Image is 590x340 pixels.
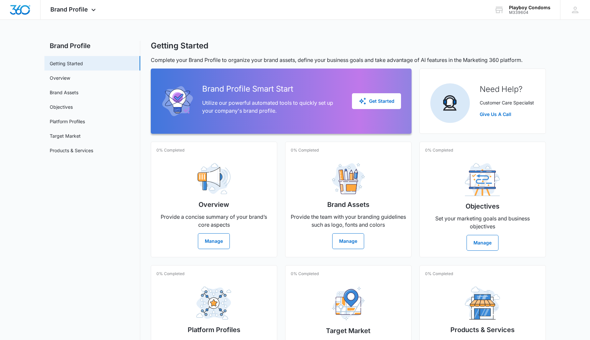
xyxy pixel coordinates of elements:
a: Products & Services [50,147,93,154]
span: Take a few moments to enter your company's information such as your logo, colors, fonts and busin... [13,125,119,146]
h2: Brand Profile Smart Start [202,83,341,95]
a: Smart Start feature [52,155,91,161]
p: Learn more in our [7,218,125,225]
p: 0% Completed [425,147,453,153]
span: Use our to seamlessly import brand assets and details from your existing website! [16,155,119,176]
h1: Getting Started [151,41,208,51]
p: Customer Care Specialist [480,99,534,106]
a: Target Market [50,132,81,139]
p: 0% Completed [156,147,184,153]
a: 0% CompletedBrand AssetsProvide the team with your branding guidelines such as logo, fonts and co... [285,142,412,257]
h2: Overview [199,200,229,210]
h2: Brand Assets [327,200,369,210]
h2: Products & Services [450,325,515,335]
a: Give Us A Call [480,111,534,118]
a: Brand Assets [50,89,78,96]
div: account name [509,5,550,10]
button: Manage [198,233,230,249]
p: Provide the team with your branding guidelines such as logo, fonts and colors [291,213,406,229]
a: Platform Profiles [50,118,85,125]
div: Get Started [359,97,394,105]
a: Brand Profile support guide. [55,219,111,225]
button: Get Started [352,93,401,109]
a: Objectives [50,103,73,110]
p: 0% Completed [425,271,453,277]
h2: Need Help? [480,83,534,95]
p: 0% Completed [291,271,319,277]
p: 0% Completed [156,271,184,277]
a: Get Started [80,239,119,250]
span: These brand assets serve as the foundation for creating a brand voice that aligns with your brand... [14,184,118,212]
p: Complete your Brand Profile to organize your brand assets, define your business goals and take ad... [151,56,546,64]
button: Manage [467,235,498,251]
p: Provide a concise summary of your brand’s core aspects [156,213,272,229]
h2: Platform Profiles [188,325,240,335]
span: Brand Profile [50,6,88,13]
h2: Fuel the Platform by Filling Out Your Brand Profile [7,99,125,119]
p: Utilize our powerful automated tools to quickly set up your company's brand profile. [202,99,341,115]
h2: Brand Profile [44,41,140,51]
a: Getting Started [50,60,83,67]
a: 0% CompletedOverviewProvide a concise summary of your brand’s core aspectsManage [151,142,277,257]
p: 0% Completed [291,147,319,153]
a: Close modal [118,4,130,16]
h2: Target Market [326,326,370,336]
button: Manage [332,233,364,249]
p: Set your marketing goals and business objectives [425,214,540,230]
span: Need help? [13,155,37,161]
a: Overview [50,74,70,81]
a: 0% CompletedObjectivesSet your marketing goals and business objectivesManage [419,142,546,257]
h2: Objectives [466,201,499,211]
div: account id [509,10,550,15]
